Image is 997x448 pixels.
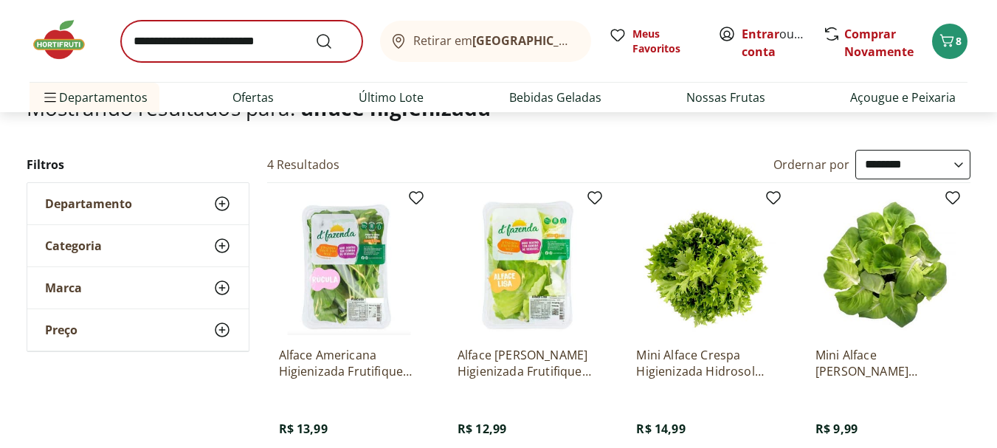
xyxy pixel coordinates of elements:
[27,96,971,120] h1: Mostrando resultados para:
[45,238,102,253] span: Categoria
[458,347,598,379] a: Alface [PERSON_NAME] Higienizada Frutifique 140g
[742,26,823,60] a: Criar conta
[27,183,249,224] button: Departamento
[27,309,249,351] button: Preço
[279,195,419,335] img: Alface Americana Higienizada Frutifique 160G
[413,34,576,47] span: Retirar em
[815,347,956,379] a: Mini Alface [PERSON_NAME] Higienizada Hidrosol 170g
[45,196,132,211] span: Departamento
[850,89,956,106] a: Açougue e Peixaria
[773,156,850,173] label: Ordernar por
[815,195,956,335] img: Mini Alface Lisa Higienizada Hidrosol 170g
[932,24,967,59] button: Carrinho
[45,323,77,337] span: Preço
[279,421,328,437] span: R$ 13,99
[232,89,274,106] a: Ofertas
[815,421,858,437] span: R$ 9,99
[636,347,776,379] a: Mini Alface Crespa Higienizada Hidrosol 170g
[632,27,700,56] span: Meus Favoritos
[359,89,424,106] a: Último Lote
[380,21,591,62] button: Retirar em[GEOGRAPHIC_DATA]/[GEOGRAPHIC_DATA]
[609,27,700,56] a: Meus Favoritos
[27,267,249,309] button: Marca
[742,25,807,61] span: ou
[686,89,765,106] a: Nossas Frutas
[458,421,506,437] span: R$ 12,99
[27,225,249,266] button: Categoria
[472,32,721,49] b: [GEOGRAPHIC_DATA]/[GEOGRAPHIC_DATA]
[636,195,776,335] img: Mini Alface Crespa Higienizada Hidrosol 170g
[41,80,59,115] button: Menu
[267,156,340,173] h2: 4 Resultados
[956,34,962,48] span: 8
[509,89,601,106] a: Bebidas Geladas
[636,421,685,437] span: R$ 14,99
[30,18,103,62] img: Hortifruti
[742,26,779,42] a: Entrar
[458,195,598,335] img: Alface Lisa Higienizada Frutifique 140g
[41,80,148,115] span: Departamentos
[279,347,419,379] a: Alface Americana Higienizada Frutifique 160G
[121,21,362,62] input: search
[844,26,914,60] a: Comprar Novamente
[27,150,249,179] h2: Filtros
[45,280,82,295] span: Marca
[315,32,351,50] button: Submit Search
